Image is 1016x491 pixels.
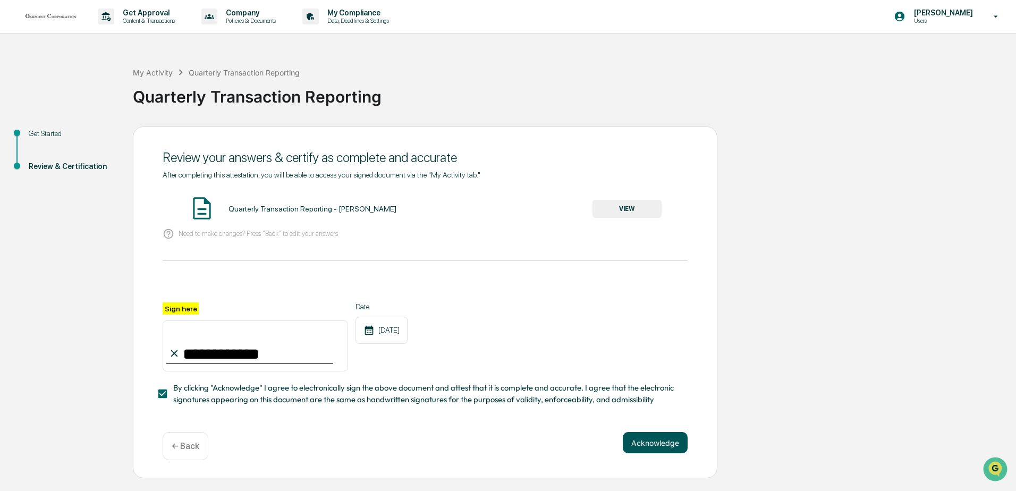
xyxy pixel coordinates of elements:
[172,441,199,451] p: ← Back
[623,432,688,453] button: Acknowledge
[179,230,338,238] p: Need to make changes? Press "Back" to edit your answers
[114,17,180,24] p: Content & Transactions
[228,205,396,213] div: Quarterly Transaction Reporting - [PERSON_NAME]
[6,130,73,149] a: 🖐️Preclearance
[163,302,199,315] label: Sign here
[77,135,86,143] div: 🗄️
[11,81,30,100] img: 1746055101610-c473b297-6a78-478c-a979-82029cc54cd1
[173,382,679,406] span: By clicking "Acknowledge" I agree to electronically sign the above document and attest that it is...
[355,317,408,344] div: [DATE]
[319,9,394,17] p: My Compliance
[905,9,978,17] p: [PERSON_NAME]
[36,92,134,100] div: We're available if you need us!
[106,180,129,188] span: Pylon
[163,171,480,179] span: After completing this attestation, you will be able to access your signed document via the "My Ac...
[11,135,19,143] div: 🖐️
[133,68,173,77] div: My Activity
[26,12,77,20] img: logo
[88,134,132,145] span: Attestations
[905,17,978,24] p: Users
[11,22,193,39] p: How can we help?
[6,150,71,169] a: 🔎Data Lookup
[75,180,129,188] a: Powered byPylon
[114,9,180,17] p: Get Approval
[189,195,215,222] img: Document Icon
[355,302,408,311] label: Date
[982,456,1011,485] iframe: Open customer support
[21,154,67,165] span: Data Lookup
[217,17,281,24] p: Policies & Documents
[29,128,116,139] div: Get Started
[592,200,662,218] button: VIEW
[189,68,300,77] div: Quarterly Transaction Reporting
[29,161,116,172] div: Review & Certification
[36,81,174,92] div: Start new chat
[181,84,193,97] button: Start new chat
[133,79,1011,106] div: Quarterly Transaction Reporting
[217,9,281,17] p: Company
[73,130,136,149] a: 🗄️Attestations
[163,150,688,165] div: Review your answers & certify as complete and accurate
[11,155,19,164] div: 🔎
[319,17,394,24] p: Data, Deadlines & Settings
[21,134,69,145] span: Preclearance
